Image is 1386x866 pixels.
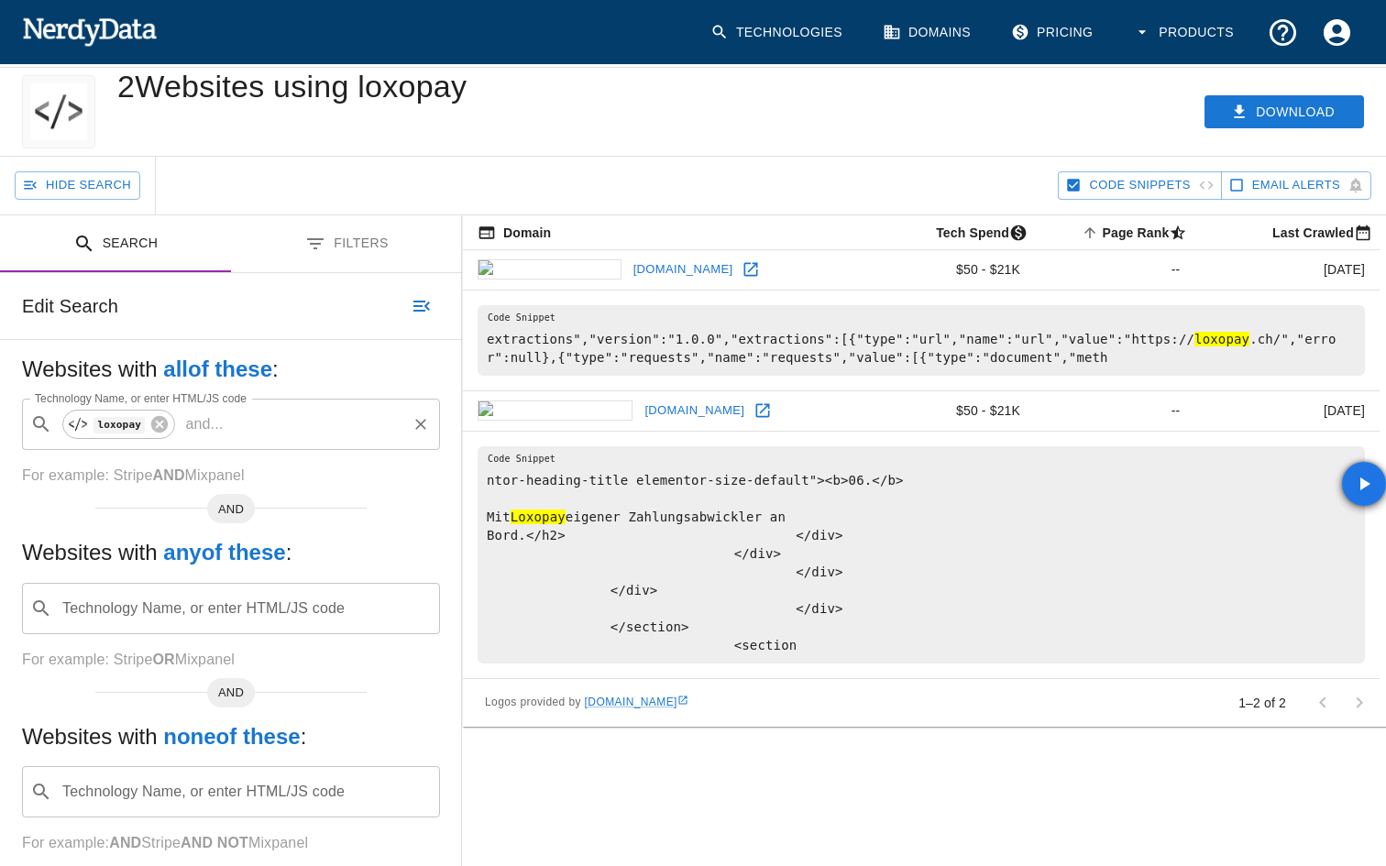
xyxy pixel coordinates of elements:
[109,835,141,850] b: AND
[152,467,184,483] b: AND
[163,356,272,381] b: all of these
[749,397,776,424] a: Open loxoshop.ch in new window
[1194,332,1249,346] hl: loxopay
[1221,171,1371,200] button: Get email alerts with newly found website results. Click to enable.
[478,222,551,244] span: The registered domain name (i.e. "nerdydata.com").
[207,500,255,519] span: AND
[22,465,440,487] p: For example: Stripe Mixpanel
[22,291,118,321] h6: Edit Search
[30,75,87,148] img: "loxopay" logo
[207,684,255,702] span: AND
[478,259,621,280] img: loxopay.ch icon
[22,649,440,671] p: For example: Stripe Mixpanel
[511,510,566,524] hl: Loxopay
[478,446,1365,663] pre: ntor-heading-title elementor-size-default"><b>06.</b> Mit eigener Zahlungs­abwickler an Bord.</h2...
[22,538,440,567] h5: Websites with :
[117,69,467,104] h1: 2 Websites using
[163,724,300,749] b: none of these
[1035,250,1194,290] td: --
[1089,175,1190,196] span: Hide Code Snippets
[408,411,434,437] button: Clear
[872,5,985,60] a: Domains
[478,305,1365,376] pre: extractions","version":"1.0.0","extractions":[{"type":"url","name":"url","value":"https:// .ch/",...
[640,397,749,425] a: [DOMAIN_NAME]
[1058,171,1221,200] button: Hide Code Snippets
[629,256,738,284] a: [DOMAIN_NAME]
[1122,5,1248,60] button: Products
[699,5,857,60] a: Technologies
[912,222,1035,244] span: The estimated minimum and maximum annual tech spend each webpage has, based on the free, freemium...
[1194,250,1380,290] td: [DATE]
[1252,175,1340,196] span: Get email alerts with newly found website results. Click to enable.
[1194,390,1380,431] td: [DATE]
[22,832,440,854] p: For example: Stripe Mixpanel
[15,171,140,200] button: Hide Search
[1310,5,1364,60] button: Account Settings
[1035,390,1194,431] td: --
[1248,222,1380,244] span: Most recent date this website was successfully crawled
[22,13,157,49] img: NerdyData.com
[1000,5,1107,60] a: Pricing
[1204,95,1364,129] button: Download
[93,417,145,433] code: loxopay
[22,355,440,384] h5: Websites with :
[864,250,1035,290] td: $50 - $21K
[22,722,440,751] h5: Websites with :
[152,652,174,667] b: OR
[35,390,247,406] label: Technology Name, or enter HTML/JS code
[864,390,1035,431] td: $50 - $21K
[1078,222,1194,244] span: A page popularity ranking based on a domain's backlinks. Smaller numbers signal more popular doma...
[1256,5,1310,60] button: Support and Documentation
[485,694,688,712] span: Logos provided by
[737,256,764,283] a: Open loxopay.ch in new window
[357,69,467,104] span: loxopay
[231,215,462,273] button: Filters
[1238,694,1286,712] p: 1–2 of 2
[181,835,248,850] b: AND NOT
[163,540,285,565] b: any of these
[62,410,175,439] div: loxopay
[585,696,688,708] a: [DOMAIN_NAME]
[178,413,230,435] p: and ...
[478,400,632,421] img: loxoshop.ch icon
